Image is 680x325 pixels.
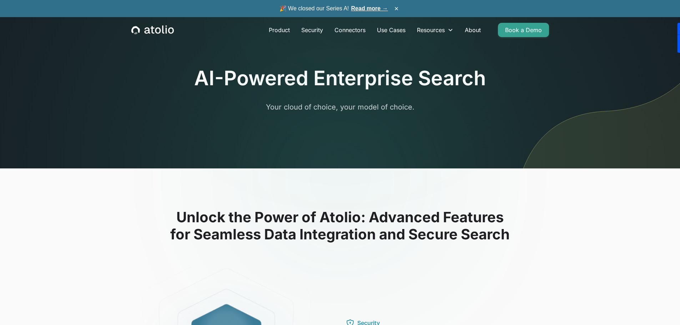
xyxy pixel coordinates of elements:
a: Read more → [351,5,388,11]
button: × [392,5,401,12]
img: line [513,3,680,168]
h1: AI-Powered Enterprise Search [194,66,486,90]
a: Book a Demo [498,23,549,37]
p: Your cloud of choice, your model of choice. [203,102,477,112]
a: About [459,23,487,37]
h2: Unlock the Power of Atolio: Advanced Features for Seamless Data Integration and Secure Search [112,209,569,243]
div: Resources [411,23,459,37]
a: Use Cases [371,23,411,37]
div: Resources [417,26,445,34]
a: home [131,25,174,35]
span: 🎉 We closed our Series A! [279,4,388,13]
a: Connectors [329,23,371,37]
a: Product [263,23,296,37]
a: Security [296,23,329,37]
